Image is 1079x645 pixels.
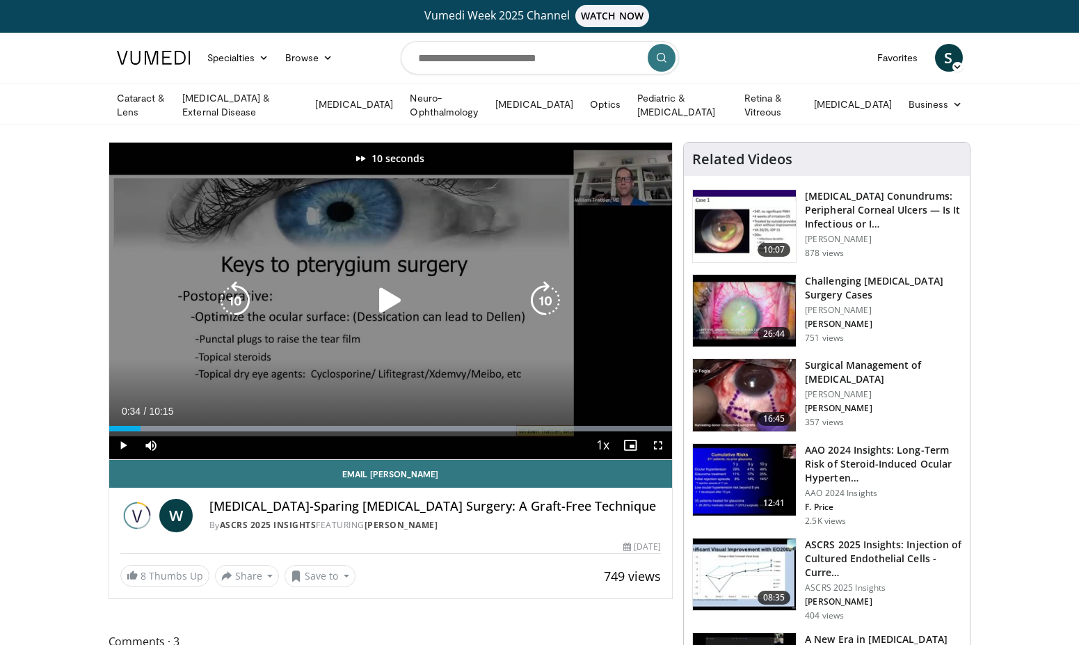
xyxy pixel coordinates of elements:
a: Optics [582,90,628,118]
button: Enable picture-in-picture mode [616,431,644,459]
button: Save to [285,565,355,587]
p: [PERSON_NAME] [805,596,961,607]
a: Cataract & Lens [109,91,175,119]
a: ASCRS 2025 Insights [220,519,317,531]
a: [PERSON_NAME] [365,519,438,531]
a: Pediatric & [MEDICAL_DATA] [629,91,736,119]
button: Fullscreen [644,431,672,459]
a: Business [900,90,971,118]
p: [PERSON_NAME] [805,389,961,400]
a: 8 Thumbs Up [120,565,209,587]
a: Email [PERSON_NAME] [109,460,673,488]
span: 26:44 [758,327,791,341]
p: [PERSON_NAME] [805,319,961,330]
p: [PERSON_NAME] [805,234,961,245]
h3: [MEDICAL_DATA] Conundrums: Peripheral Corneal Ulcers — Is It Infectious or I… [805,189,961,231]
p: AAO 2024 Insights [805,488,961,499]
a: Vumedi Week 2025 ChannelWATCH NOW [119,5,961,27]
a: [MEDICAL_DATA] [487,90,582,118]
span: WATCH NOW [575,5,649,27]
a: [MEDICAL_DATA] [307,90,401,118]
img: ASCRS 2025 Insights [120,499,154,532]
span: 10:15 [149,406,173,417]
h3: Challenging [MEDICAL_DATA] Surgery Cases [805,274,961,302]
p: 10 seconds [371,154,424,164]
span: 10:07 [758,243,791,257]
a: Retina & Vitreous [736,91,806,119]
div: By FEATURING [209,519,662,532]
a: S [935,44,963,72]
p: 404 views [805,610,844,621]
span: 12:41 [758,496,791,510]
h3: Surgical Management of [MEDICAL_DATA] [805,358,961,386]
img: VuMedi Logo [117,51,191,65]
a: Browse [277,44,341,72]
span: 08:35 [758,591,791,605]
a: Favorites [869,44,927,72]
button: Play [109,431,137,459]
p: ASCRS 2025 Insights [805,582,961,594]
a: 12:41 AAO 2024 Insights: Long-Term Risk of Steroid-Induced Ocular Hyperten… AAO 2024 Insights F. ... [692,443,961,527]
a: 10:07 [MEDICAL_DATA] Conundrums: Peripheral Corneal Ulcers — Is It Infectious or I… [PERSON_NAME]... [692,189,961,263]
h3: ASCRS 2025 Insights: Injection of Cultured Endothelial Cells - Curre… [805,538,961,580]
input: Search topics, interventions [401,41,679,74]
a: Specialties [199,44,278,72]
img: 05a6f048-9eed-46a7-93e1-844e43fc910c.150x105_q85_crop-smart_upscale.jpg [693,275,796,347]
a: W [159,499,193,532]
h4: [MEDICAL_DATA]-Sparing [MEDICAL_DATA] Surgery: A Graft-Free Technique [209,499,662,514]
p: 357 views [805,417,844,428]
button: Mute [137,431,165,459]
span: / [144,406,147,417]
h4: Related Videos [692,151,792,168]
img: 5ede7c1e-2637-46cb-a546-16fd546e0e1e.150x105_q85_crop-smart_upscale.jpg [693,190,796,262]
p: [PERSON_NAME] [805,305,961,316]
div: Progress Bar [109,426,673,431]
button: Playback Rate [589,431,616,459]
span: 749 views [604,568,661,584]
img: 7b07ef4f-7000-4ba4-89ad-39d958bbfcae.150x105_q85_crop-smart_upscale.jpg [693,359,796,431]
p: [PERSON_NAME] [805,403,961,414]
a: 26:44 Challenging [MEDICAL_DATA] Surgery Cases [PERSON_NAME] [PERSON_NAME] 751 views [692,274,961,348]
span: 8 [141,569,146,582]
a: 16:45 Surgical Management of [MEDICAL_DATA] [PERSON_NAME] [PERSON_NAME] 357 views [692,358,961,432]
a: [MEDICAL_DATA] & External Disease [174,91,307,119]
p: 751 views [805,333,844,344]
img: 6d52f384-0ebd-4d88-9c91-03f002d9199b.150x105_q85_crop-smart_upscale.jpg [693,539,796,611]
a: [MEDICAL_DATA] [806,90,900,118]
a: Neuro-Ophthalmology [401,91,487,119]
p: 2.5K views [805,516,846,527]
a: 08:35 ASCRS 2025 Insights: Injection of Cultured Endothelial Cells - Curre… ASCRS 2025 Insights [... [692,538,961,621]
button: Share [215,565,280,587]
p: F. Price [805,502,961,513]
span: 16:45 [758,412,791,426]
p: 878 views [805,248,844,259]
h3: AAO 2024 Insights: Long-Term Risk of Steroid-Induced Ocular Hyperten… [805,443,961,485]
img: d1bebadf-5ef8-4c82-bd02-47cdd9740fa5.150x105_q85_crop-smart_upscale.jpg [693,444,796,516]
div: [DATE] [623,541,661,553]
span: 0:34 [122,406,141,417]
video-js: Video Player [109,143,673,460]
